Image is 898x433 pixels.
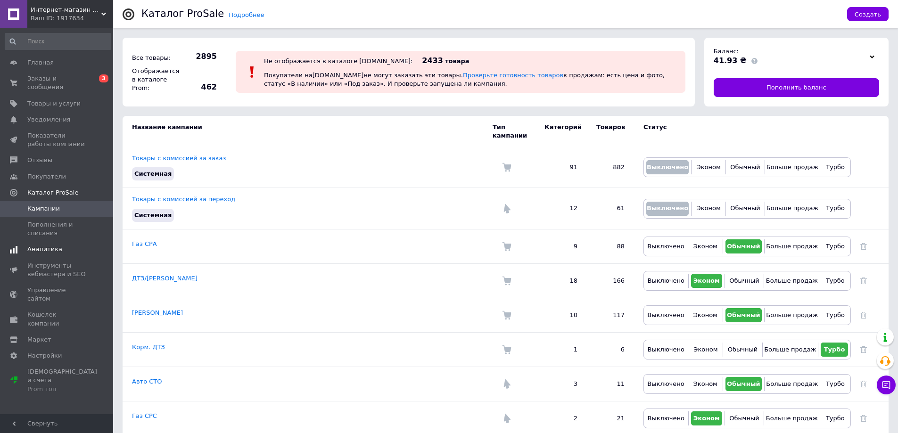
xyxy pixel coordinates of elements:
[646,343,685,357] button: Выключено
[860,380,867,387] a: Удалить
[132,155,226,162] a: Товары с комиссией за заказ
[647,243,684,250] span: Выключено
[823,274,848,288] button: Турбо
[502,379,511,389] img: Комиссия за переход
[693,415,720,422] span: Эконом
[587,298,634,332] td: 117
[767,377,817,391] button: Больше продаж
[27,221,87,237] span: Пополнения и списания
[587,332,634,367] td: 6
[141,9,224,19] div: Каталог ProSale
[767,160,817,174] button: Больше продаж
[264,72,665,87] span: Покупатели на [DOMAIN_NAME] не могут заказать эти товары. к продажам: есть цена и фото, статус «В...
[725,239,762,253] button: Обычный
[730,204,760,212] span: Обычный
[823,202,848,216] button: Турбо
[693,380,717,387] span: Эконом
[132,240,157,247] a: Газ СРА
[694,160,723,174] button: Эконом
[184,51,217,62] span: 2895
[587,229,634,263] td: 88
[826,415,845,422] span: Турбо
[535,263,587,298] td: 18
[27,115,70,124] span: Уведомления
[765,343,816,357] button: Больше продаж
[766,411,817,425] button: Больше продаж
[132,196,235,203] a: Товары с комиссией за переход
[132,309,183,316] a: [PERSON_NAME]
[535,188,587,229] td: 12
[728,346,758,353] span: Обычный
[502,163,511,172] img: Комиссия за заказ
[826,380,845,387] span: Турбо
[823,239,848,253] button: Турбо
[502,345,511,354] img: Комиссия за заказ
[730,163,760,171] span: Обычный
[123,116,493,147] td: Название кампании
[646,308,685,322] button: Выключено
[691,343,720,357] button: Эконом
[184,82,217,92] span: 462
[693,346,717,353] span: Эконом
[463,72,563,79] a: Проверьте готовность товаров
[693,277,720,284] span: Эконом
[823,411,848,425] button: Турбо
[826,243,845,250] span: Турбо
[694,202,723,216] button: Эконом
[714,48,739,55] span: Баланс:
[31,14,113,23] div: Ваш ID: 1917634
[27,204,60,213] span: Кампании
[729,415,759,422] span: Обычный
[697,204,721,212] span: Эконом
[823,308,848,322] button: Турбо
[31,6,101,14] span: Интернет-магазин электро-бытовых товаров "Восторг"
[766,204,818,212] span: Больше продаж
[691,411,722,425] button: Эконом
[823,377,848,391] button: Турбо
[646,377,685,391] button: Выключено
[27,245,62,253] span: Аналитика
[764,346,816,353] span: Больше продаж
[27,156,52,164] span: Отзывы
[27,74,87,91] span: Заказы и сообщения
[727,243,760,250] span: Обычный
[132,378,162,385] a: Авто СТО
[27,286,87,303] span: Управление сайтом
[860,311,867,319] a: Удалить
[27,99,81,108] span: Товары и услуги
[725,343,759,357] button: Обычный
[27,310,87,327] span: Кошелек компании
[134,170,172,177] span: Системная
[847,7,889,21] button: Создать
[826,204,845,212] span: Турбо
[132,412,157,419] a: Газ СРС
[27,351,62,360] span: Настройки
[132,275,198,282] a: ДТЗ/[PERSON_NAME]
[422,56,443,65] span: 2433
[27,58,54,67] span: Главная
[647,380,684,387] span: Выключено
[535,147,587,188] td: 91
[502,204,511,213] img: Комиссия за переход
[634,116,851,147] td: Статус
[714,78,879,97] a: Пополнить баланс
[877,376,896,394] button: Чат с покупателем
[767,202,817,216] button: Больше продаж
[587,188,634,229] td: 61
[502,310,511,320] img: Комиссия за заказ
[27,368,97,393] span: [DEMOGRAPHIC_DATA] и счета
[646,160,689,174] button: Выключено
[502,414,511,423] img: Комиссия за переход
[860,243,867,250] a: Удалить
[648,346,684,353] span: Выключено
[766,163,818,171] span: Больше продаж
[245,65,259,79] img: :exclamation:
[130,65,181,95] div: Отображается в каталоге Prom:
[535,116,587,147] td: Категорий
[691,308,720,322] button: Эконом
[766,83,826,92] span: Пополнить баланс
[646,411,686,425] button: Выключено
[766,277,818,284] span: Больше продаж
[766,274,817,288] button: Больше продаж
[725,377,762,391] button: Обычный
